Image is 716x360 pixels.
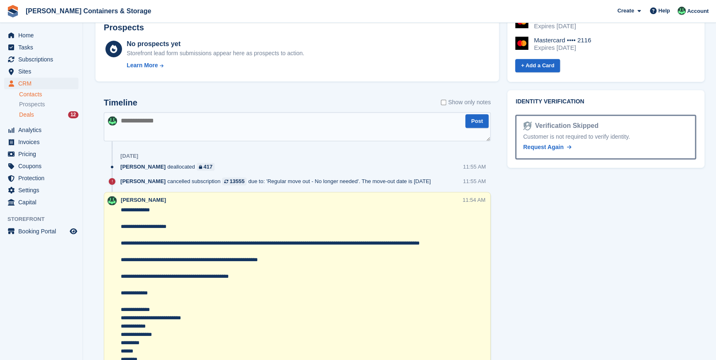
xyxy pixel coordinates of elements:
a: menu [4,78,78,89]
span: Analytics [18,124,68,136]
a: menu [4,160,78,172]
span: Invoices [18,136,68,148]
span: Coupons [18,160,68,172]
div: Verification Skipped [532,121,599,131]
img: Arjun Preetham [108,116,117,125]
span: Home [18,29,68,41]
a: Prospects [19,100,78,109]
a: menu [4,54,78,65]
a: Deals 12 [19,110,78,119]
img: Arjun Preetham [108,196,117,205]
div: 11:55 AM [463,163,486,171]
a: menu [4,184,78,196]
a: 13555 [222,177,247,185]
div: cancelled subscription due to: 'Regular move out - No longer needed'. The move-out date is [DATE] [120,177,435,185]
span: [PERSON_NAME] [120,163,166,171]
span: Storefront [7,215,83,223]
a: 417 [197,163,215,171]
div: No prospects yet [127,39,304,49]
div: [DATE] [120,153,138,159]
a: menu [4,136,78,148]
button: Post [465,114,489,128]
div: 11:54 AM [462,196,485,204]
a: Learn More [127,61,304,70]
a: Request Again [523,143,571,152]
img: Mastercard Logo [515,37,528,50]
a: menu [4,42,78,53]
div: Storefront lead form submissions appear here as prospects to action. [127,49,304,58]
span: Subscriptions [18,54,68,65]
label: Show only notes [441,98,491,107]
h2: Timeline [104,98,137,108]
input: Show only notes [441,98,446,107]
a: menu [4,172,78,184]
div: Expires [DATE] [534,44,591,51]
a: menu [4,124,78,136]
span: Capital [18,196,68,208]
span: [PERSON_NAME] [121,197,166,203]
span: Help [658,7,670,15]
span: Deals [19,111,34,119]
span: Request Again [523,144,564,150]
a: menu [4,196,78,208]
a: menu [4,66,78,77]
span: Sites [18,66,68,77]
a: + Add a Card [515,59,560,73]
span: Pricing [18,148,68,160]
div: Learn More [127,61,158,70]
a: Preview store [68,226,78,236]
div: 417 [203,163,213,171]
div: 11:55 AM [463,177,486,185]
div: Mastercard •••• 2116 [534,37,591,44]
h2: Identity verification [516,98,696,105]
div: Customer is not required to verify identity. [523,132,688,141]
img: Arjun Preetham [677,7,686,15]
span: Settings [18,184,68,196]
a: Contacts [19,91,78,98]
span: Prospects [19,100,45,108]
img: stora-icon-8386f47178a22dfd0bd8f6a31ec36ba5ce8667c1dd55bd0f319d3a0aa187defe.svg [7,5,19,17]
div: 13555 [230,177,244,185]
a: menu [4,148,78,160]
a: menu [4,225,78,237]
span: Protection [18,172,68,184]
span: Booking Portal [18,225,68,237]
div: deallocated [120,163,219,171]
span: CRM [18,78,68,89]
a: menu [4,29,78,41]
span: [PERSON_NAME] [120,177,166,185]
h2: Prospects [104,23,144,32]
a: [PERSON_NAME] Containers & Storage [22,4,154,18]
img: Identity Verification Ready [523,121,531,130]
div: 12 [68,111,78,118]
span: Tasks [18,42,68,53]
span: Create [617,7,634,15]
div: Expires [DATE] [534,22,591,30]
span: Account [687,7,709,15]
